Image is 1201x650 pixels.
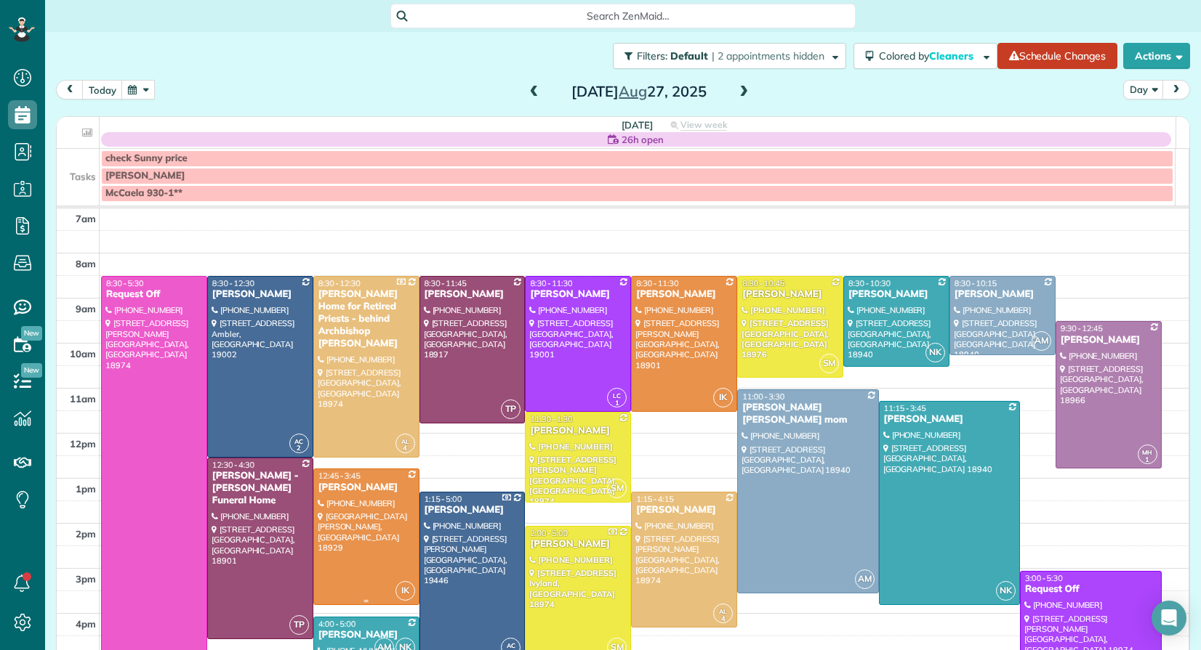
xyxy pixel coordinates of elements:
[21,363,42,378] span: New
[290,442,308,455] small: 2
[70,348,96,359] span: 10am
[530,414,572,424] span: 11:30 - 1:30
[879,49,979,62] span: Colored by
[1123,80,1164,99] button: Day
[714,612,732,626] small: 4
[318,278,361,288] span: 8:30 - 12:30
[636,494,674,504] span: 1:15 - 4:15
[212,278,254,288] span: 8:30 - 12:30
[606,43,846,69] a: Filters: Default | 2 appointments hidden
[501,399,521,419] span: TP
[670,49,709,62] span: Default
[396,442,414,455] small: 4
[70,393,96,405] span: 11am
[105,288,203,301] div: Request Off
[289,615,309,635] span: TP
[106,278,144,288] span: 8:30 - 5:30
[56,80,84,99] button: prev
[925,343,945,362] span: NK
[70,438,96,450] span: 12pm
[1060,334,1157,346] div: [PERSON_NAME]
[425,278,467,288] span: 8:30 - 11:45
[395,581,415,601] span: IK
[212,470,309,507] div: [PERSON_NAME] - [PERSON_NAME] Funeral Home
[1162,80,1190,99] button: next
[212,288,309,301] div: [PERSON_NAME]
[742,402,875,426] div: [PERSON_NAME] [PERSON_NAME] mom
[884,403,926,413] span: 11:15 - 3:45
[1142,448,1152,456] span: MH
[318,288,415,349] div: [PERSON_NAME] Home for Retired Priests - behind Archbishop [PERSON_NAME]
[425,494,462,504] span: 1:15 - 5:00
[1025,573,1063,583] span: 3:00 - 5:30
[619,82,647,100] span: Aug
[76,303,96,314] span: 9am
[212,460,254,470] span: 12:30 - 4:30
[529,288,627,301] div: [PERSON_NAME]
[713,388,733,407] span: IK
[105,187,182,199] span: McCaela 930-1**
[424,504,521,516] div: [PERSON_NAME]
[1123,43,1190,69] button: Actions
[424,288,521,301] div: [PERSON_NAME]
[955,278,997,288] span: 8:30 - 10:15
[21,326,42,341] span: New
[853,43,997,69] button: Colored byCleaners
[848,278,891,288] span: 8:30 - 10:30
[76,258,96,269] span: 8am
[622,132,664,147] span: 26h open
[637,49,667,62] span: Filters:
[742,288,839,301] div: [PERSON_NAME]
[529,425,627,437] div: [PERSON_NAME]
[318,629,415,641] div: [PERSON_NAME]
[680,119,727,131] span: View week
[635,504,733,516] div: [PERSON_NAME]
[996,581,1016,601] span: NK
[855,569,875,589] span: AM
[318,619,356,629] span: 4:00 - 5:00
[294,437,303,445] span: AC
[929,49,976,62] span: Cleaners
[76,213,96,224] span: 7am
[76,528,96,540] span: 2pm
[76,573,96,585] span: 3pm
[608,397,626,410] small: 1
[622,119,653,131] span: [DATE]
[635,288,733,301] div: [PERSON_NAME]
[954,288,1051,301] div: [PERSON_NAME]
[105,153,188,164] span: check Sunny price
[712,49,824,62] span: | 2 appointments hidden
[607,479,627,498] span: SM
[997,43,1117,69] a: Schedule Changes
[76,618,96,630] span: 4pm
[848,288,945,301] div: [PERSON_NAME]
[819,354,839,373] span: SM
[883,413,1016,426] div: [PERSON_NAME]
[742,278,784,288] span: 8:30 - 10:45
[318,482,415,494] div: [PERSON_NAME]
[507,641,515,649] span: AC
[1152,601,1186,635] div: Open Intercom Messenger
[1061,323,1103,333] span: 9:30 - 12:45
[82,80,123,99] button: today
[742,391,784,402] span: 11:00 - 3:30
[548,84,730,99] h2: [DATE] 27, 2025
[318,471,361,481] span: 12:45 - 3:45
[719,607,727,615] span: AL
[530,278,572,288] span: 8:30 - 11:30
[529,538,627,551] div: [PERSON_NAME]
[105,170,185,182] span: [PERSON_NAME]
[76,483,96,495] span: 1pm
[613,391,621,399] span: LC
[1138,453,1157,467] small: 1
[1024,583,1157,596] div: Request Off
[1032,331,1051,351] span: AM
[636,278,678,288] span: 8:30 - 11:30
[613,43,846,69] button: Filters: Default | 2 appointments hidden
[530,528,568,538] span: 2:00 - 5:00
[401,437,409,445] span: AL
